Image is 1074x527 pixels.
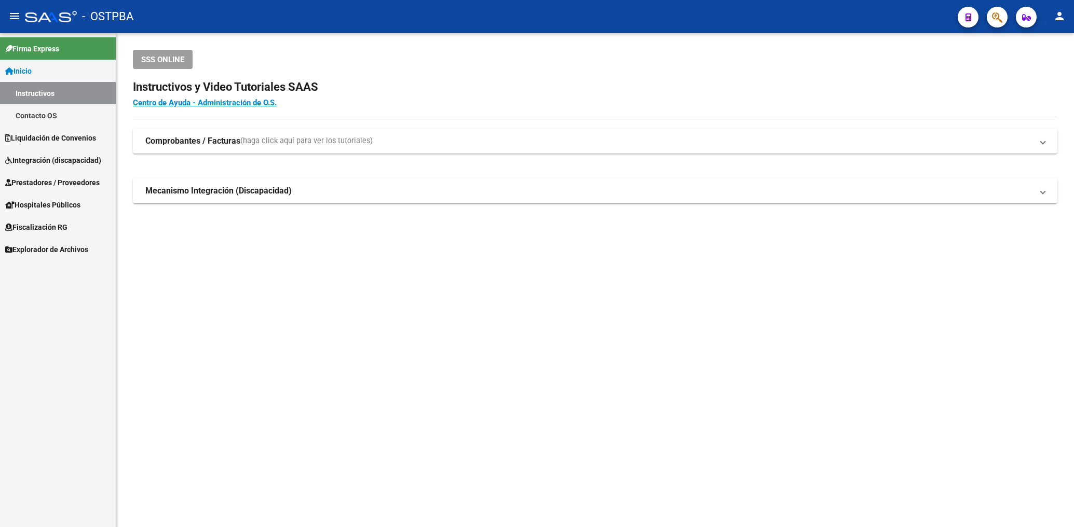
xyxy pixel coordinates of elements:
[145,185,292,197] strong: Mecanismo Integración (Discapacidad)
[8,10,21,22] mat-icon: menu
[1039,492,1064,517] iframe: Intercom live chat
[5,244,88,255] span: Explorador de Archivos
[133,178,1057,203] mat-expansion-panel-header: Mecanismo Integración (Discapacidad)
[5,43,59,54] span: Firma Express
[133,50,193,69] button: SSS ONLINE
[133,98,277,107] a: Centro de Ayuda - Administración de O.S.
[141,55,184,64] span: SSS ONLINE
[133,129,1057,154] mat-expansion-panel-header: Comprobantes / Facturas(haga click aquí para ver los tutoriales)
[5,177,100,188] span: Prestadores / Proveedores
[82,5,133,28] span: - OSTPBA
[240,135,373,147] span: (haga click aquí para ver los tutoriales)
[145,135,240,147] strong: Comprobantes / Facturas
[133,77,1057,97] h2: Instructivos y Video Tutoriales SAAS
[5,132,96,144] span: Liquidación de Convenios
[5,155,101,166] span: Integración (discapacidad)
[1053,10,1066,22] mat-icon: person
[5,221,67,233] span: Fiscalización RG
[5,65,32,77] span: Inicio
[5,199,80,211] span: Hospitales Públicos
